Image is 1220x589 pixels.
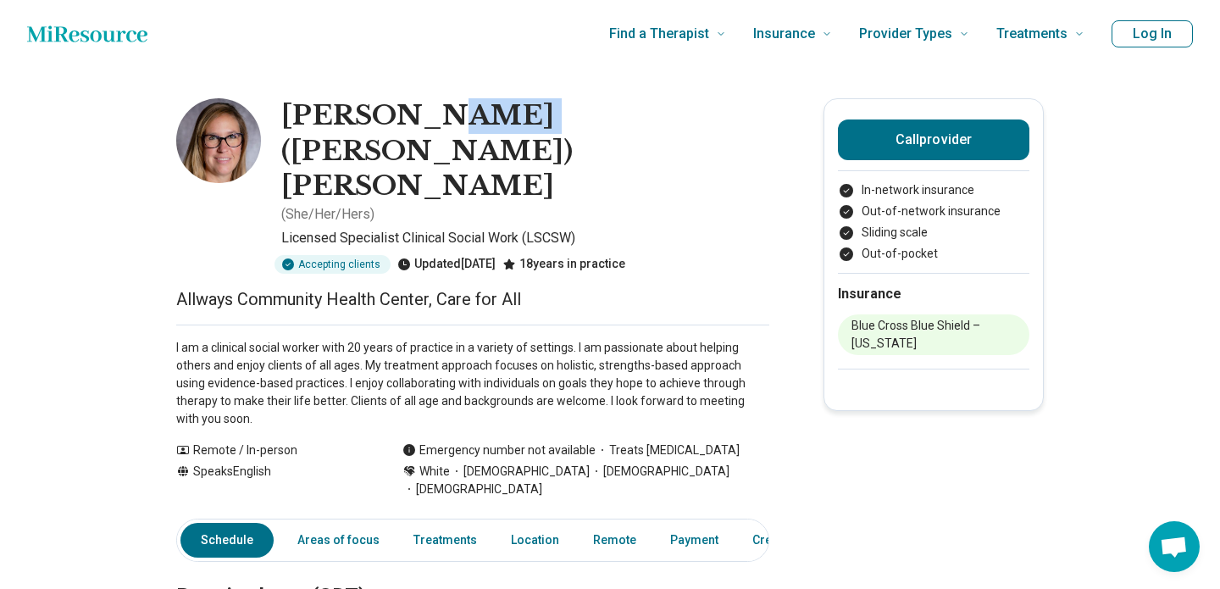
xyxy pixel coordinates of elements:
[590,463,729,481] span: [DEMOGRAPHIC_DATA]
[502,255,625,274] div: 18 years in practice
[281,204,374,225] p: ( She/Her/Hers )
[660,523,729,558] a: Payment
[281,228,769,248] p: Licensed Specialist Clinical Social Work (LSCSW)
[583,523,646,558] a: Remote
[753,22,815,46] span: Insurance
[609,22,709,46] span: Find a Therapist
[742,523,837,558] a: Credentials
[287,523,390,558] a: Areas of focus
[838,181,1029,263] ul: Payment options
[838,181,1029,199] li: In-network insurance
[1112,20,1193,47] button: Log In
[403,523,487,558] a: Treatments
[176,442,369,459] div: Remote / In-person
[838,284,1029,304] h2: Insurance
[274,255,391,274] div: Accepting clients
[859,22,952,46] span: Provider Types
[501,523,569,558] a: Location
[402,442,596,459] div: Emergency number not available
[176,339,769,428] p: I am a clinical social worker with 20 years of practice in a variety of settings. I am passionate...
[176,463,369,498] div: Speaks English
[450,463,590,481] span: [DEMOGRAPHIC_DATA]
[281,98,769,204] h1: [PERSON_NAME] ([PERSON_NAME]) [PERSON_NAME]
[838,203,1029,220] li: Out-of-network insurance
[838,119,1029,160] button: Callprovider
[838,224,1029,242] li: Sliding scale
[27,17,147,51] a: Home page
[996,22,1067,46] span: Treatments
[838,314,1029,355] li: Blue Cross Blue Shield – [US_STATE]
[180,523,274,558] a: Schedule
[838,245,1029,263] li: Out-of-pocket
[1149,521,1200,572] div: Open chat
[402,481,542,498] span: [DEMOGRAPHIC_DATA]
[397,255,496,274] div: Updated [DATE]
[176,98,261,183] img: Cynthia Myers, Licensed Specialist Clinical Social Work (LSCSW)
[596,442,740,459] span: Treats [MEDICAL_DATA]
[176,287,769,311] p: Allways Community Health Center, Care for All
[419,463,450,481] span: White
